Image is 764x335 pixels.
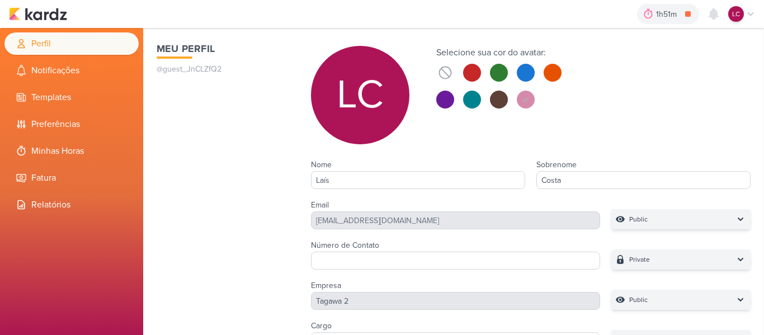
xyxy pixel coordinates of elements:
li: Relatórios [4,194,139,216]
div: [EMAIL_ADDRESS][DOMAIN_NAME] [311,211,601,229]
label: Empresa [311,281,341,290]
button: Private [611,249,751,270]
label: Email [311,200,329,210]
p: Private [629,254,650,265]
button: Public [611,290,751,310]
div: Laís Costa [311,46,409,144]
label: Sobrenome [536,160,577,169]
div: 1h51m [656,8,680,20]
div: Laís Costa [728,6,744,22]
li: Notificações [4,59,139,82]
button: Public [611,209,751,229]
li: Perfil [4,32,139,55]
li: Templates [4,86,139,108]
h1: Meu Perfil [157,41,289,56]
p: LC [337,75,384,115]
div: Selecione sua cor do avatar: [436,46,562,59]
img: kardz.app [9,7,67,21]
p: Public [629,294,648,305]
label: Cargo [311,321,332,331]
li: Minhas Horas [4,140,139,162]
label: Número de Contato [311,240,379,250]
li: Fatura [4,167,139,189]
label: Nome [311,160,332,169]
li: Preferências [4,113,139,135]
p: LC [732,9,740,19]
p: @guest_JnCLZfQ2 [157,63,289,75]
p: Public [629,214,648,225]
